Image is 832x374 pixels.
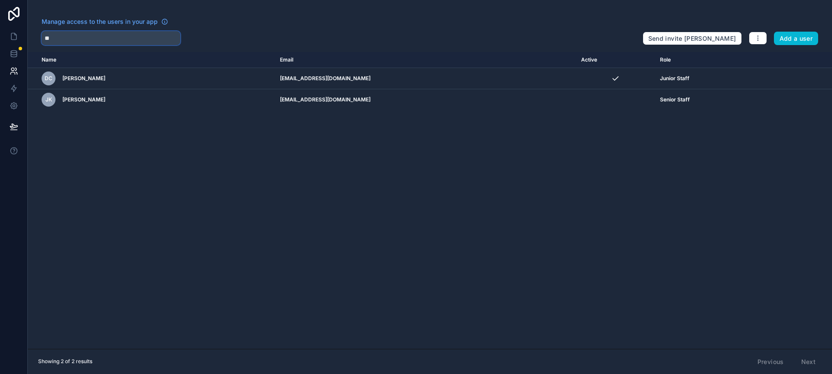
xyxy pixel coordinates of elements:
[62,96,105,103] span: [PERSON_NAME]
[275,89,576,111] td: [EMAIL_ADDRESS][DOMAIN_NAME]
[28,52,832,349] div: scrollable content
[45,96,52,103] span: JK
[576,52,655,68] th: Active
[28,52,275,68] th: Name
[660,75,689,82] span: Junior Staff
[275,68,576,89] td: [EMAIL_ADDRESS][DOMAIN_NAME]
[275,52,576,68] th: Email
[774,32,819,46] button: Add a user
[643,32,742,46] button: Send invite [PERSON_NAME]
[660,96,690,103] span: Senior Staff
[62,75,105,82] span: [PERSON_NAME]
[38,358,92,365] span: Showing 2 of 2 results
[42,17,168,26] a: Manage access to the users in your app
[42,17,158,26] span: Manage access to the users in your app
[655,52,775,68] th: Role
[45,75,52,82] span: DC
